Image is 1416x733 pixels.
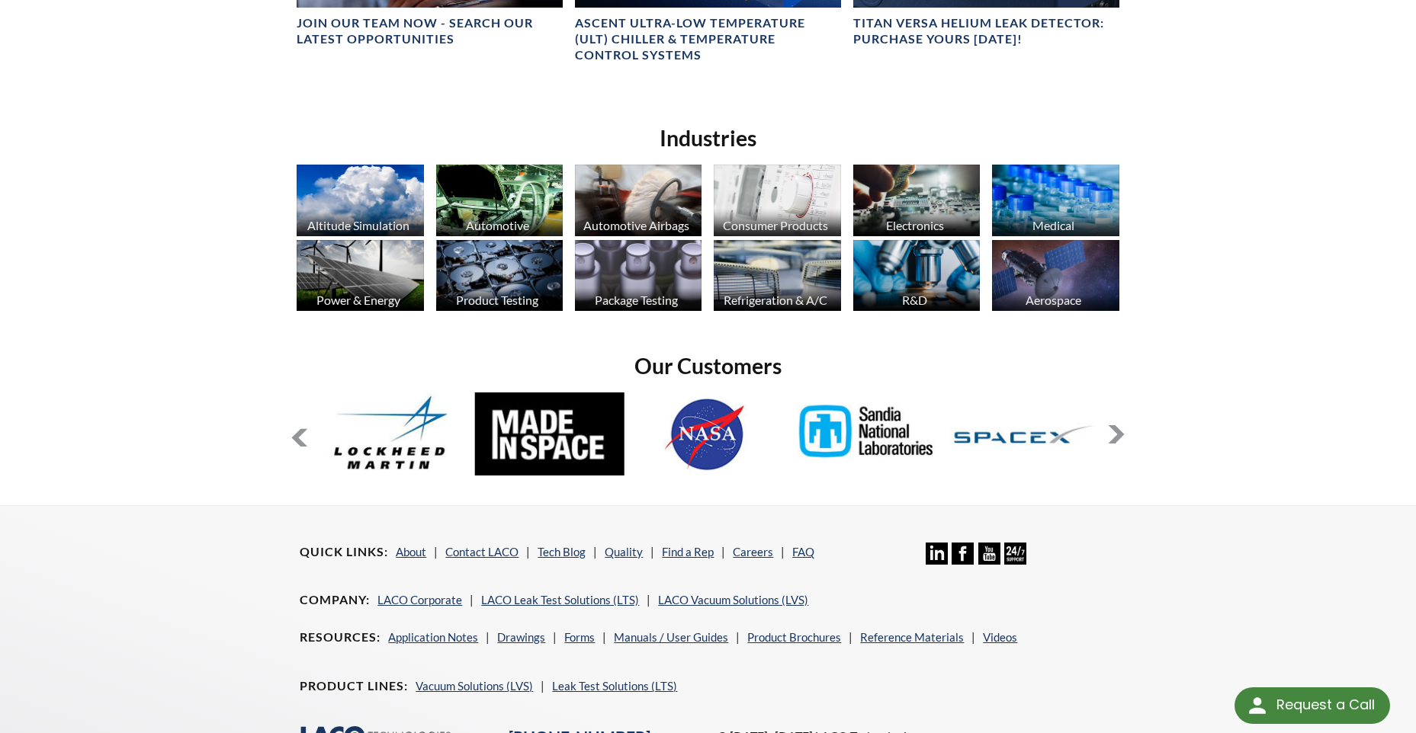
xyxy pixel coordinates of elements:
[1004,543,1026,565] img: 24/7 Support Icon
[853,240,980,311] img: industry_R_D_670x376.jpg
[1235,687,1390,724] div: Request a Call
[853,165,980,240] a: Electronics
[853,15,1119,47] h4: TITAN VERSA Helium Leak Detector: Purchase Yours [DATE]!
[538,545,586,559] a: Tech Blog
[316,392,466,476] img: Lockheed-Martin.jpg
[291,124,1125,152] h2: Industries
[552,679,677,693] a: Leak Test Solutions (LTS)
[662,545,714,559] a: Find a Rep
[445,545,519,559] a: Contact LACO
[733,545,773,559] a: Careers
[573,293,700,307] div: Package Testing
[634,392,783,476] img: NASA.jpg
[436,240,563,315] a: Product Testing
[297,165,423,240] a: Altitude Simulation
[497,630,545,644] a: Drawings
[300,592,370,608] h4: Company
[714,165,840,235] img: industry_Consumer_670x376.jpg
[990,218,1117,232] div: Medical
[992,240,1119,311] img: Artboard_1.jpg
[564,630,595,644] a: Forms
[434,293,561,307] div: Product Testing
[853,240,980,315] a: R&D
[992,165,1119,240] a: Medical
[714,240,840,315] a: Refrigeration & A/C
[950,392,1100,476] img: SpaceX.jpg
[300,544,388,560] h4: Quick Links
[990,293,1117,307] div: Aerospace
[481,593,639,607] a: LACO Leak Test Solutions (LTS)
[416,679,533,693] a: Vacuum Solutions (LVS)
[436,165,563,235] img: industry_Automotive_670x376.jpg
[860,630,964,644] a: Reference Materials
[300,629,380,645] h4: Resources
[575,15,841,62] h4: Ascent Ultra-Low Temperature (ULT) Chiller & Temperature Control Systems
[436,240,563,311] img: industry_ProductTesting_670x376.jpg
[434,218,561,232] div: Automotive
[851,293,978,307] div: R&D
[377,593,462,607] a: LACO Corporate
[714,165,840,240] a: Consumer Products
[475,392,625,476] img: MadeInSpace.jpg
[436,165,563,240] a: Automotive
[792,545,814,559] a: FAQ
[575,240,702,315] a: Package Testing
[791,392,941,476] img: Sandia-Natl-Labs.jpg
[714,240,840,311] img: industry_HVAC_670x376.jpg
[573,218,700,232] div: Automotive Airbags
[983,630,1017,644] a: Videos
[605,545,643,559] a: Quality
[747,630,841,644] a: Product Brochures
[992,240,1119,315] a: Aerospace
[388,630,478,644] a: Application Notes
[396,545,426,559] a: About
[851,218,978,232] div: Electronics
[1276,687,1375,722] div: Request a Call
[297,165,423,235] img: industry_AltitudeSim_670x376.jpg
[575,165,702,235] img: industry_Auto-Airbag_670x376.jpg
[992,165,1119,235] img: industry_Medical_670x376.jpg
[853,165,980,235] img: industry_Electronics_670x376.jpg
[1245,693,1270,718] img: round button
[658,593,808,607] a: LACO Vacuum Solutions (LVS)
[294,293,422,307] div: Power & Energy
[575,165,702,240] a: Automotive Airbags
[711,218,839,232] div: Consumer Products
[1004,553,1026,567] a: 24/7 Support
[575,240,702,311] img: industry_Package_670x376.jpg
[297,240,423,315] a: Power & Energy
[711,293,839,307] div: Refrigeration & A/C
[297,15,563,47] h4: Join our team now - SEARCH OUR LATEST OPPORTUNITIES
[294,218,422,232] div: Altitude Simulation
[297,240,423,311] img: industry_Power-2_670x376.jpg
[300,678,408,694] h4: Product Lines
[614,630,728,644] a: Manuals / User Guides
[291,352,1125,380] h2: Our Customers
